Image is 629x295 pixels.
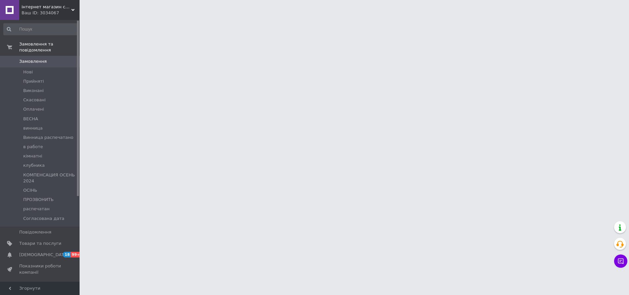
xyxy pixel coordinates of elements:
span: Замовлення та повідомлення [19,41,80,53]
span: Виконані [23,88,44,94]
span: [DEMOGRAPHIC_DATA] [19,252,68,258]
span: 99+ [71,252,82,257]
span: Показники роботи компанії [19,263,61,275]
span: в работе [23,144,43,150]
span: Оплачені [23,106,44,112]
input: Пошук [3,23,78,35]
div: Ваш ID: 3034067 [22,10,80,16]
button: Чат з покупцем [614,254,627,268]
span: Скасовані [23,97,46,103]
span: Нові [23,69,33,75]
span: Согласована дата [23,216,64,222]
span: ВЕСНА [23,116,38,122]
span: 18 [63,252,71,257]
span: ПРОЗВОНИТЬ [23,197,54,203]
span: клубника [23,162,45,168]
span: винница [23,125,42,131]
span: Повідомлення [19,229,51,235]
span: Прийняті [23,78,44,84]
span: ОСІНЬ [23,187,37,193]
span: КОМПЕНСАЦИЯ ОСЕНЬ 2024 [23,172,78,184]
span: Товари та послуги [19,241,61,246]
span: распечатан [23,206,50,212]
span: Панель управління [19,281,61,293]
span: Винница распечатано [23,135,73,141]
span: інтернет магазин садівника Садиба Сад [22,4,71,10]
span: кімнатні [23,153,42,159]
span: Замовлення [19,58,47,64]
